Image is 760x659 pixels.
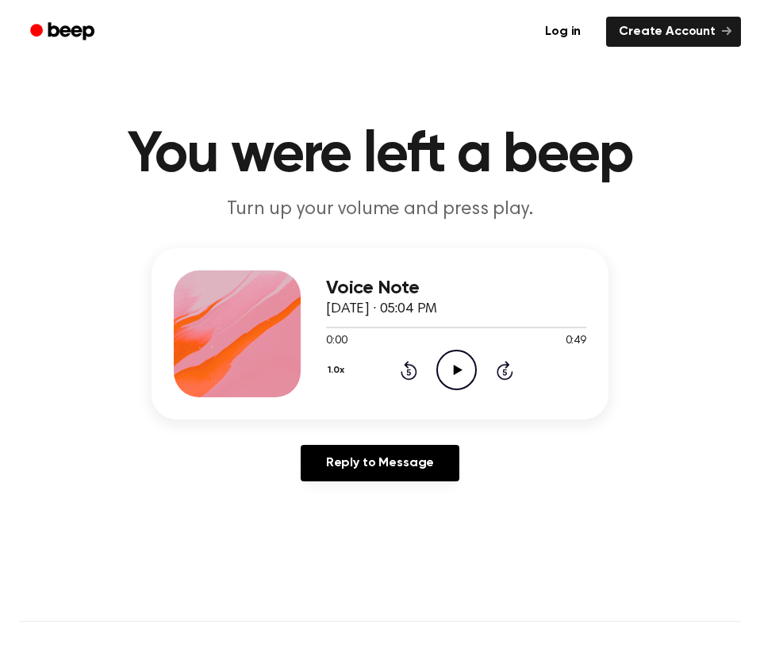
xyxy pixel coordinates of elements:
[606,17,741,47] a: Create Account
[19,17,109,48] a: Beep
[326,302,437,316] span: [DATE] · 05:04 PM
[326,278,586,299] h3: Voice Note
[326,357,350,384] button: 1.0x
[529,13,597,50] a: Log in
[75,197,685,223] p: Turn up your volume and press play.
[566,333,586,350] span: 0:49
[326,333,347,350] span: 0:00
[19,127,741,184] h1: You were left a beep
[301,445,459,481] a: Reply to Message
